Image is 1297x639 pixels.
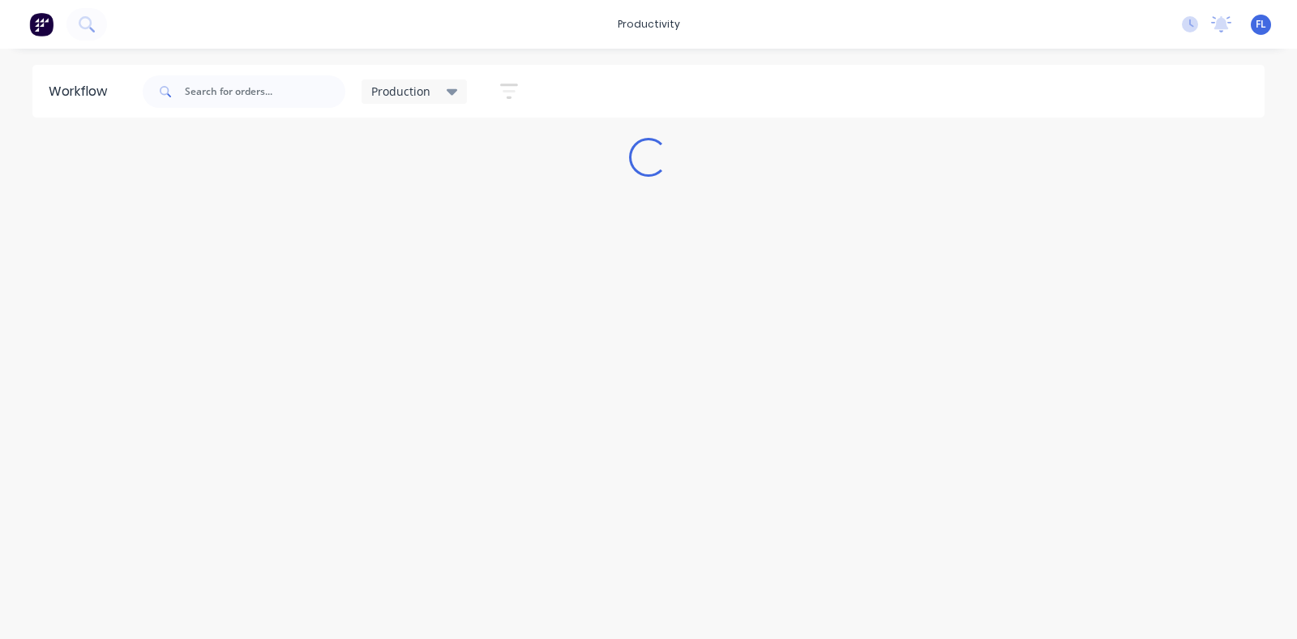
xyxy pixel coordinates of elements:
[185,75,345,108] input: Search for orders...
[610,12,688,36] div: productivity
[49,82,115,101] div: Workflow
[371,83,430,100] span: Production
[1256,17,1266,32] span: FL
[29,12,54,36] img: Factory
